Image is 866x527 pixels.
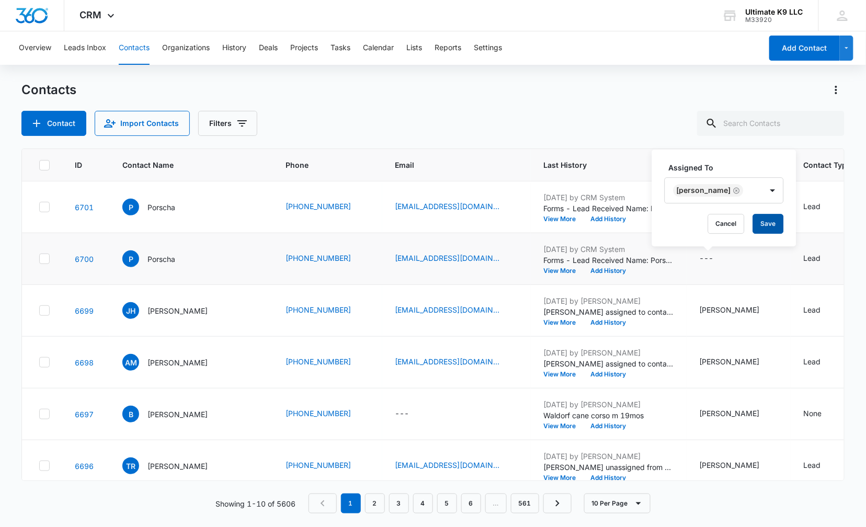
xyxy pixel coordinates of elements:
[543,159,659,170] span: Last History
[286,356,370,369] div: Phone - (540) 621-0525 - Select to Edit Field
[147,409,208,420] p: [PERSON_NAME]
[699,304,778,317] div: Assigned To - Hayliegh Watson - Select to Edit Field
[583,475,633,481] button: Add History
[543,462,674,473] p: [PERSON_NAME] unassigned from contact. [PERSON_NAME] assigned to contact.
[803,460,839,472] div: Contact Type - Lead - Select to Edit Field
[543,192,674,203] p: [DATE] by CRM System
[122,354,139,371] span: AM
[309,494,572,513] nav: Pagination
[746,8,803,16] div: account name
[461,494,481,513] a: Page 6
[543,306,674,317] p: [PERSON_NAME] assigned to contact.
[75,255,94,263] a: Navigate to contact details page for Porscha
[543,475,583,481] button: View More
[365,494,385,513] a: Page 2
[198,111,257,136] button: Filters
[222,31,246,65] button: History
[543,203,674,214] p: Forms - Lead Received Name: Porscha Email: [EMAIL_ADDRESS][DOMAIN_NAME] Phone: [PHONE_NUMBER] Dog...
[122,457,139,474] span: TR
[122,250,194,267] div: Contact Name - Porscha - Select to Edit Field
[708,214,745,234] button: Cancel
[543,244,674,255] p: [DATE] by CRM System
[80,9,102,20] span: CRM
[122,406,226,422] div: Contact Name - Brian - Select to Edit Field
[286,408,370,420] div: Phone - (227) 265-3954 - Select to Edit Field
[162,31,210,65] button: Organizations
[21,111,86,136] button: Add Contact
[395,201,518,213] div: Email - pjenifer87@yahoo.com - Select to Edit Field
[699,253,732,265] div: Assigned To - - Select to Edit Field
[395,408,409,420] div: ---
[286,356,351,367] a: [PHONE_NUMBER]
[395,253,518,265] div: Email - pjenifer87@yahoo.com - Select to Edit Field
[75,159,82,170] span: ID
[75,306,94,315] a: Navigate to contact details page for Jamie Heath
[669,162,788,173] label: Assigned To
[21,82,76,98] h1: Contacts
[803,159,851,170] span: Contact Type
[286,253,351,263] a: [PHONE_NUMBER]
[699,460,759,471] div: [PERSON_NAME]
[543,399,674,410] p: [DATE] by [PERSON_NAME]
[677,187,731,194] div: [PERSON_NAME]
[75,462,94,471] a: Navigate to contact details page for Tommy Reece
[286,253,370,265] div: Phone - (202) 658-9720 - Select to Edit Field
[122,250,139,267] span: P
[122,406,139,422] span: B
[583,371,633,377] button: Add History
[75,203,94,212] a: Navigate to contact details page for Porscha
[731,187,740,194] div: Remove Matt Gomez
[286,304,370,317] div: Phone - (301) 848-5273 - Select to Edit Field
[95,111,190,136] button: Import Contacts
[699,408,778,420] div: Assigned To - Colby Nuthall - Select to Edit Field
[435,31,461,65] button: Reports
[395,408,428,420] div: Email - - Select to Edit Field
[543,371,583,377] button: View More
[769,36,840,61] button: Add Contact
[75,410,94,419] a: Navigate to contact details page for Brian
[543,347,674,358] p: [DATE] by [PERSON_NAME]
[395,460,518,472] div: Email - tommyreece1@gmail.com - Select to Edit Field
[543,494,572,513] a: Next Page
[413,494,433,513] a: Page 4
[803,253,821,263] div: Lead
[122,302,139,319] span: JH
[583,319,633,326] button: Add History
[543,268,583,274] button: View More
[147,202,175,213] p: Porscha
[122,302,226,319] div: Contact Name - Jamie Heath - Select to Edit Field
[803,253,839,265] div: Contact Type - Lead - Select to Edit Field
[395,460,499,471] a: [EMAIL_ADDRESS][DOMAIN_NAME]
[286,159,355,170] span: Phone
[395,253,499,263] a: [EMAIL_ADDRESS][DOMAIN_NAME]
[147,254,175,265] p: Porscha
[395,304,499,315] a: [EMAIL_ADDRESS][DOMAIN_NAME]
[699,408,759,419] div: [PERSON_NAME]
[259,31,278,65] button: Deals
[803,356,821,367] div: Lead
[583,423,633,429] button: Add History
[803,408,840,420] div: Contact Type - None - Select to Edit Field
[395,159,503,170] span: Email
[119,31,150,65] button: Contacts
[803,304,821,315] div: Lead
[331,31,350,65] button: Tasks
[75,358,94,367] a: Navigate to contact details page for Abby Mullins
[395,201,499,212] a: [EMAIL_ADDRESS][DOMAIN_NAME]
[543,319,583,326] button: View More
[474,31,502,65] button: Settings
[697,111,845,136] input: Search Contacts
[286,460,370,472] div: Phone - (301) 643-7192 - Select to Edit Field
[437,494,457,513] a: Page 5
[286,201,351,212] a: [PHONE_NUMBER]
[286,460,351,471] a: [PHONE_NUMBER]
[699,460,778,472] div: Assigned To - Deanna Evans - Select to Edit Field
[803,460,821,471] div: Lead
[122,199,194,215] div: Contact Name - Porscha - Select to Edit Field
[583,216,633,222] button: Add History
[746,16,803,24] div: account id
[699,356,778,369] div: Assigned To - Matt Gomez - Select to Edit Field
[341,494,361,513] em: 1
[122,199,139,215] span: P
[753,214,784,234] button: Save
